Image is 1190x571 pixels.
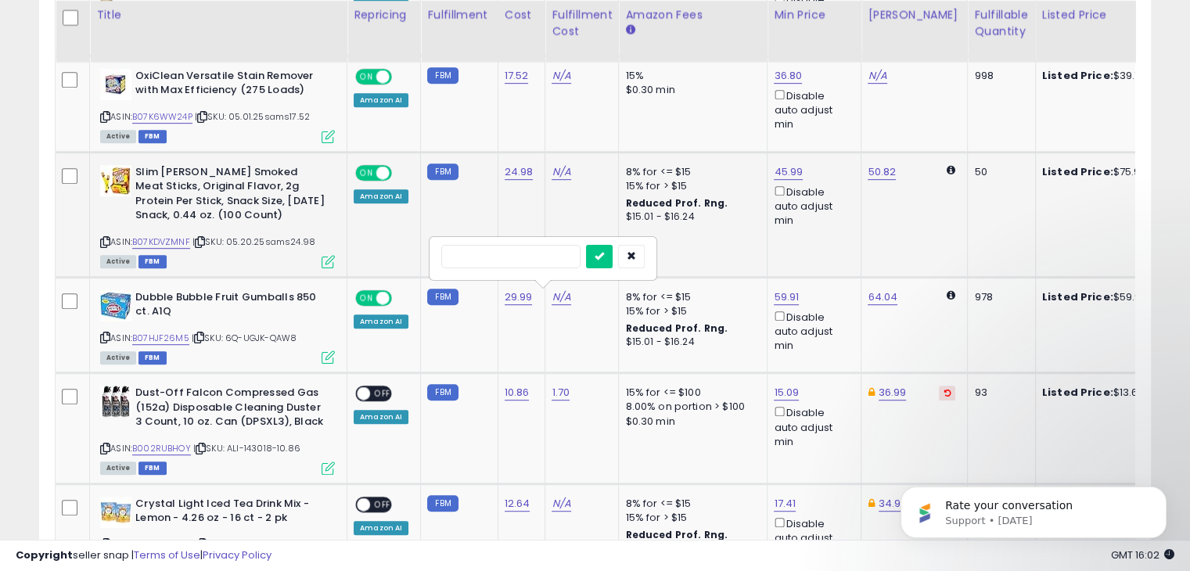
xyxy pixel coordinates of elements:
[625,179,755,193] div: 15% for > $15
[357,166,376,179] span: ON
[135,497,325,530] b: Crystal Light Iced Tea Drink Mix - Lemon - 4.26 oz - 16 ct - 2 pk
[505,164,534,180] a: 24.98
[135,290,325,323] b: Dubble Bubble Fruit Gumballs 850 ct. A1Q
[100,386,131,417] img: 51WGEQE-P6L._SL40_.jpg
[774,308,849,354] div: Disable auto adjust min
[100,290,335,363] div: ASIN:
[100,165,335,267] div: ASIN:
[505,68,529,84] a: 17.52
[354,521,408,535] div: Amazon AI
[625,196,728,210] b: Reduced Prof. Rng.
[1042,7,1177,23] div: Listed Price
[132,442,191,455] a: B002RUBHOY
[868,164,896,180] a: 50.82
[354,189,408,203] div: Amazon AI
[354,314,408,329] div: Amazon AI
[100,69,131,100] img: 419qIaejDjL._SL40_.jpg
[135,386,325,433] b: Dust-Off Falcon Compressed Gas (152a) Disposable Cleaning Duster 3 Count, 10 oz. Can (DPSXL3), Black
[100,69,335,142] div: ASIN:
[135,165,325,227] b: Slim [PERSON_NAME] Smoked Meat Sticks, Original Flavor, 2g Protein Per Stick, Snack Size, [DATE] ...
[774,385,799,400] a: 15.09
[1042,289,1113,304] b: Listed Price:
[354,93,408,107] div: Amazon AI
[625,386,755,400] div: 15% for <= $100
[16,548,271,563] div: seller snap | |
[774,87,849,132] div: Disable auto adjust min
[552,164,570,180] a: N/A
[100,497,131,528] img: 512GcqWKqLL._SL40_.jpg
[100,130,136,143] span: All listings currently available for purchase on Amazon
[1042,385,1113,400] b: Listed Price:
[135,69,325,102] b: OxiClean Versatile Stain Remover with Max Efficiency (275 Loads)
[625,321,728,335] b: Reduced Prof. Rng.
[774,7,854,23] div: Min Price
[390,166,415,179] span: OFF
[774,496,796,512] a: 17.41
[552,68,570,84] a: N/A
[947,165,955,175] i: Calculated using Dynamic Max Price.
[1042,386,1172,400] div: $13.61
[974,290,1023,304] div: 978
[974,386,1023,400] div: 93
[195,110,310,123] span: | SKU: 05.01.25sams17.52
[192,332,297,344] span: | SKU: 6Q-UGJK-QAW8
[100,351,136,365] span: All listings currently available for purchase on Amazon
[974,165,1023,179] div: 50
[354,7,414,23] div: Repricing
[552,7,612,40] div: Fulfillment Cost
[100,255,136,268] span: All listings currently available for purchase on Amazon
[625,165,755,179] div: 8% for <= $15
[625,210,755,224] div: $15.01 - $16.24
[947,290,955,300] i: Calculated using Dynamic Max Price.
[427,384,458,400] small: FBM
[505,289,533,305] a: 29.99
[625,400,755,414] div: 8.00% on portion > $100
[192,235,315,248] span: | SKU: 05.20.25sams24.98
[974,69,1023,83] div: 998
[774,515,849,560] div: Disable auto adjust min
[370,387,395,400] span: OFF
[1042,69,1172,83] div: $39.70
[774,289,799,305] a: 59.91
[552,385,570,400] a: 1.70
[138,130,167,143] span: FBM
[132,332,189,345] a: B07HJF26M5
[427,7,491,23] div: Fulfillment
[505,496,530,512] a: 12.64
[354,410,408,424] div: Amazon AI
[16,548,73,562] strong: Copyright
[625,69,755,83] div: 15%
[774,68,802,84] a: 36.80
[505,385,530,400] a: 10.86
[505,7,539,23] div: Cost
[138,255,167,268] span: FBM
[625,290,755,304] div: 8% for <= $15
[625,23,635,38] small: Amazon Fees.
[879,385,907,400] a: 36.99
[100,386,335,472] div: ASIN:
[868,68,886,84] a: N/A
[100,461,136,475] span: All listings currently available for purchase on Amazon
[390,291,415,304] span: OFF
[877,454,1190,563] iframe: Intercom notifications message
[625,497,755,511] div: 8% for <= $15
[625,511,755,525] div: 15% for > $15
[625,83,755,97] div: $0.30 min
[427,67,458,84] small: FBM
[868,289,897,305] a: 64.04
[974,7,1028,40] div: Fulfillable Quantity
[96,7,340,23] div: Title
[774,183,849,228] div: Disable auto adjust min
[1042,290,1172,304] div: $59.91
[100,165,131,196] img: 51p9dvS7CJL._SL40_.jpg
[138,351,167,365] span: FBM
[357,291,376,304] span: ON
[390,70,415,83] span: OFF
[132,110,192,124] a: B07K6WW24P
[132,235,190,249] a: B07KDVZMNF
[625,336,755,349] div: $15.01 - $16.24
[427,163,458,180] small: FBM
